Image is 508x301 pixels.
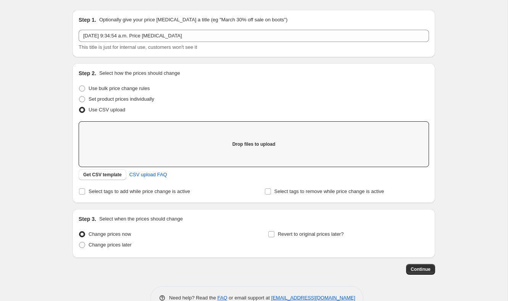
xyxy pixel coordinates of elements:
button: Get CSV template [79,169,126,180]
a: FAQ [218,295,227,301]
button: Add files [240,139,268,150]
button: Continue [406,264,435,275]
span: Use CSV upload [89,107,125,113]
span: Add files [244,141,264,147]
input: 30% off holiday sale [79,30,429,42]
p: Select how the prices should change [99,69,180,77]
h2: Step 2. [79,69,96,77]
p: Select when the prices should change [99,215,183,223]
a: [EMAIL_ADDRESS][DOMAIN_NAME] [271,295,355,301]
p: Optionally give your price [MEDICAL_DATA] a title (eg "March 30% off sale on boots") [99,16,287,24]
h2: Step 3. [79,215,96,223]
h2: Step 1. [79,16,96,24]
span: Need help? Read the [169,295,218,301]
a: CSV upload FAQ [125,169,172,181]
span: Change prices later [89,242,132,248]
span: Set product prices individually [89,96,154,102]
span: Select tags to remove while price change is active [274,188,384,194]
span: Revert to original prices later? [278,231,344,237]
span: This title is just for internal use, customers won't see it [79,44,197,50]
span: Get CSV template [83,172,122,178]
span: CSV upload FAQ [129,171,167,179]
span: Change prices now [89,231,131,237]
span: Use bulk price change rules [89,85,150,91]
span: Continue [411,266,431,272]
span: Select tags to add while price change is active [89,188,190,194]
span: or email support at [227,295,271,301]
